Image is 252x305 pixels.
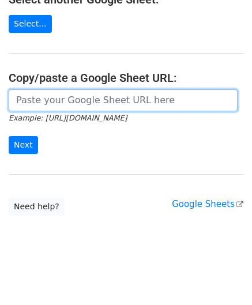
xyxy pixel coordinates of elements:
input: Paste your Google Sheet URL here [9,89,238,111]
a: Google Sheets [172,199,243,209]
a: Need help? [9,198,65,216]
a: Select... [9,15,52,33]
input: Next [9,136,38,154]
h4: Copy/paste a Google Sheet URL: [9,71,243,85]
small: Example: [URL][DOMAIN_NAME] [9,114,127,122]
iframe: Chat Widget [194,250,252,305]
